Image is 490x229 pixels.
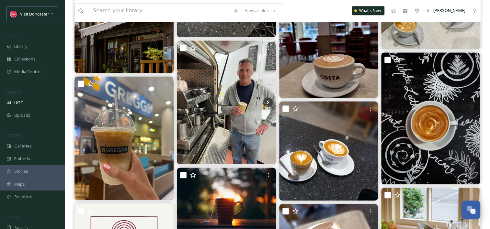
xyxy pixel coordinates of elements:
[14,156,30,162] span: Embeds
[242,4,279,17] a: View all files
[14,112,30,118] span: Uploads
[6,33,18,38] span: MEDIA
[462,201,480,219] button: Open Chat
[14,194,32,200] span: SnapLink
[6,214,19,219] span: SOCIALS
[14,168,28,174] span: Stories
[279,101,378,201] img: It's Friday!!! We are open 9am - 19.30pm today 🫶 Today's freshly baked pastries are: Butter crois...
[6,133,21,138] span: WIDGETS
[6,90,20,94] span: COLLECT
[20,11,49,17] span: Visit Doncaster
[433,7,465,13] span: [PERSON_NAME]
[90,4,230,18] input: Search your library
[10,11,17,17] img: visit%20logo%20fb.jpg
[14,143,32,149] span: Galleries
[14,181,25,187] span: Maps
[352,6,384,15] a: What's New
[14,100,23,106] span: UGC
[423,4,469,17] a: [PERSON_NAME]
[381,52,480,184] img: Tuesday treats ☕️ #cafe1910 #doncaster #doncastercafe #dglam #yorkshire #coffee #coffeeholic #vis...
[177,40,276,164] img: ✨ Discover Cozy Bean at Doncaster Market’s Food Hall! ✨ Looking for a coffee experience like no o...
[74,76,174,200] img: Beat the heat this weekend with a refreshing iced latte from greggs_official ☕️ 🧊 #doncaster #fre...
[14,56,36,62] span: Collections
[14,43,27,49] span: Library
[14,69,43,75] span: Media Centres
